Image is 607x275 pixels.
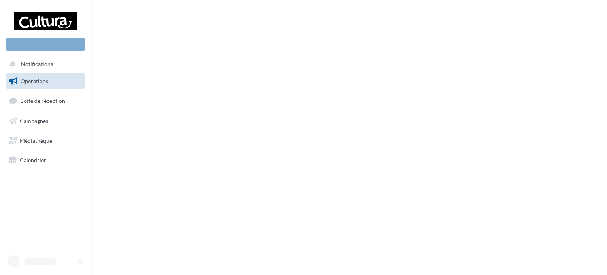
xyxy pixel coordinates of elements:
span: Calendrier [20,157,46,163]
span: Boîte de réception [20,97,65,104]
a: Opérations [5,73,86,89]
a: Boîte de réception [5,92,86,109]
span: Notifications [21,61,53,68]
span: Médiathèque [20,137,52,144]
span: Opérations [21,78,48,84]
a: Calendrier [5,152,86,169]
span: Campagnes [20,118,48,124]
a: Médiathèque [5,133,86,149]
div: Nouvelle campagne [6,38,85,51]
a: Campagnes [5,113,86,129]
